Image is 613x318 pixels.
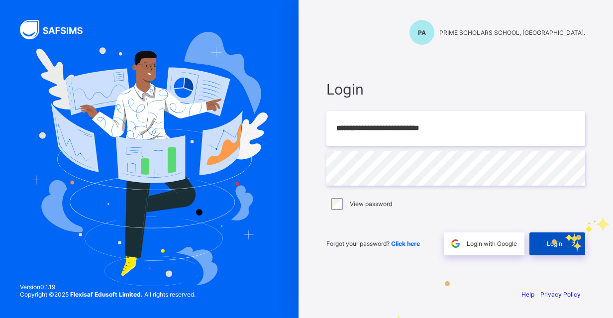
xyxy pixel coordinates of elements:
span: Version 0.1.19 [20,283,196,291]
label: View password [350,200,392,208]
span: PA [418,29,426,36]
span: Login [547,240,562,247]
span: Forgot your password? [326,240,420,247]
img: Hero Image [31,32,267,286]
span: PRIME SCHOLARS SCHOOL, [GEOGRAPHIC_DATA]. [439,29,585,36]
a: Privacy Policy [540,291,581,298]
a: Help [521,291,534,298]
span: Login with Google [467,240,517,247]
img: SAFSIMS Logo [20,20,95,39]
strong: Flexisaf Edusoft Limited. [70,291,143,298]
a: Click here [391,240,420,247]
img: google.396cfc9801f0270233282035f929180a.svg [450,238,461,249]
span: Copyright © 2025 All rights reserved. [20,291,196,298]
span: Login [326,81,585,98]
